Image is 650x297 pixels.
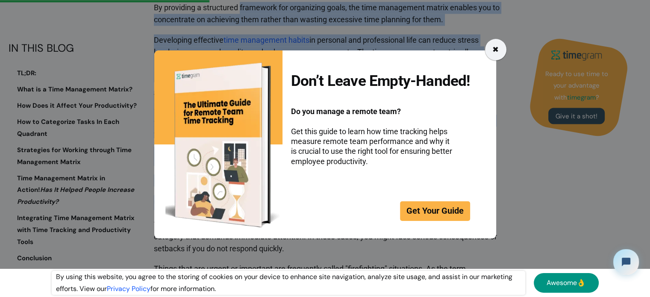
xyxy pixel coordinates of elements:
span: Do you manage a remote team? [291,107,401,116]
iframe: Tidio Chat [606,242,646,282]
a: Get Your Guide [400,201,470,221]
p: Get this guide to learn how time tracking helps measure remote team performance and why it is cru... [291,106,453,166]
a: Privacy Policy [107,284,150,293]
div: By using this website, you agree to the storing of cookies on your device to enhance site navigat... [52,271,525,295]
a: Awesome👌 [534,273,599,293]
h2: Don’t Leave Empty-Handed! [291,73,470,89]
div: ✖ [492,44,499,56]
